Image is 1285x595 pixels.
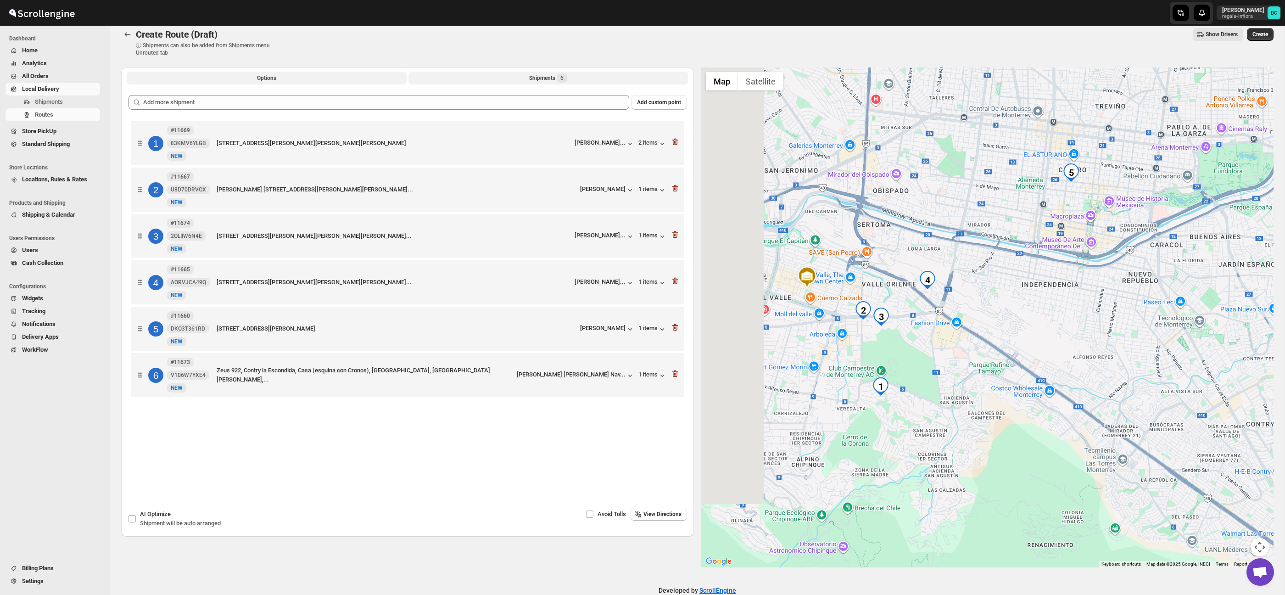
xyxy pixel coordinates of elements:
[171,371,206,379] span: V106W7YXE4
[257,74,276,82] span: Options
[872,377,890,396] div: 1
[148,182,163,197] div: 2
[631,95,687,110] button: Add custom point
[517,371,635,380] button: [PERSON_NAME] [PERSON_NAME] Nav...
[171,279,206,286] span: AORVJCA49Q
[575,278,626,285] div: [PERSON_NAME]...
[575,232,635,241] button: [PERSON_NAME]...
[631,508,687,521] button: View Directions
[217,278,571,287] div: [STREET_ADDRESS][PERSON_NAME][PERSON_NAME][PERSON_NAME]...
[638,278,667,287] button: 1 items
[9,235,104,242] span: Users Permissions
[171,359,190,365] b: #11673
[131,307,684,351] div: 5#11660DKQ3T361RDNewNEW[STREET_ADDRESS][PERSON_NAME][PERSON_NAME]1 items
[171,186,206,193] span: U8D70DRVGX
[6,331,100,343] button: Delivery Apps
[217,139,571,148] div: [STREET_ADDRESS][PERSON_NAME][PERSON_NAME][PERSON_NAME]
[131,214,684,258] div: 3#116742QLIIW6N4ENewNEW[STREET_ADDRESS][PERSON_NAME][PERSON_NAME][PERSON_NAME]...[PERSON_NAME]......
[22,73,49,79] span: All Orders
[136,42,280,56] p: ⓘ Shipments can also be added from Shipments menu Unrouted tab
[9,164,104,171] span: Store Locations
[1268,6,1280,19] span: DAVID CORONADO
[1252,31,1268,38] span: Create
[22,140,70,147] span: Standard Shipping
[9,35,104,42] span: Dashboard
[1206,31,1238,38] span: Show Drivers
[6,318,100,331] button: Notifications
[638,185,667,195] button: 1 items
[580,325,635,334] div: [PERSON_NAME]
[22,47,38,54] span: Home
[6,208,100,221] button: Shipping & Calendar
[598,511,626,517] span: Avoid Tolls
[9,283,104,290] span: Configurations
[638,139,667,148] button: 2 items
[136,29,218,40] span: Create Route (Draft)
[171,127,190,134] b: #11669
[6,562,100,575] button: Billing Plans
[580,185,635,195] button: [PERSON_NAME]
[1222,14,1264,19] p: regala-inflora
[6,57,100,70] button: Analytics
[35,98,63,105] span: Shipments
[131,121,684,165] div: 1#1166983KMV6YLGBNewNEW[STREET_ADDRESS][PERSON_NAME][PERSON_NAME][PERSON_NAME][PERSON_NAME]...2 i...
[918,271,937,289] div: 4
[6,70,100,83] button: All Orders
[1062,163,1080,182] div: 5
[143,95,629,110] input: Add more shipment
[6,292,100,305] button: Widgets
[171,338,183,345] span: NEW
[1146,561,1210,567] span: Map data ©2025 Google, INEGI
[517,371,626,378] div: [PERSON_NAME] [PERSON_NAME] Nav...
[6,244,100,257] button: Users
[408,72,688,84] button: Selected Shipments
[643,511,682,518] span: View Directions
[22,346,48,353] span: WorkFlow
[872,308,890,326] div: 3
[171,232,202,240] span: 2QLIIW6N4E
[6,95,100,108] button: Shipments
[1216,561,1229,567] a: Terms
[1251,538,1269,556] button: Map camera controls
[22,211,75,218] span: Shipping & Calendar
[6,343,100,356] button: WorkFlow
[121,88,694,468] div: Selected Shipments
[171,199,183,206] span: NEW
[22,333,59,340] span: Delivery Apps
[6,257,100,269] button: Cash Collection
[575,139,626,146] div: [PERSON_NAME]...
[148,275,163,290] div: 4
[148,136,163,151] div: 1
[6,575,100,588] button: Settings
[22,128,56,135] span: Store PickUp
[22,320,56,327] span: Notifications
[148,368,163,383] div: 6
[638,371,667,380] button: 1 items
[704,556,734,567] a: Open this area in Google Maps (opens a new window)
[22,247,38,253] span: Users
[22,176,87,183] span: Locations, Rules & Rates
[171,174,190,180] b: #11667
[1247,28,1274,41] button: Create
[854,301,872,320] div: 2
[171,246,183,252] span: NEW
[217,231,571,241] div: [STREET_ADDRESS][PERSON_NAME][PERSON_NAME][PERSON_NAME]...
[1222,6,1264,14] p: [PERSON_NAME]
[637,99,681,106] span: Add custom point
[7,1,76,24] img: ScrollEngine
[127,72,407,84] button: All Route Options
[9,199,104,207] span: Products and Shipping
[1234,561,1271,567] a: Report a map error
[171,266,190,273] b: #11665
[217,366,513,384] div: Zeus 922, Contry la Escondida, Casa (esquina con Cronos), [GEOGRAPHIC_DATA], [GEOGRAPHIC_DATA][PE...
[638,325,667,334] div: 1 items
[699,587,736,594] a: ScrollEngine
[148,229,163,244] div: 3
[131,260,684,304] div: 4#11665AORVJCA49QNewNEW[STREET_ADDRESS][PERSON_NAME][PERSON_NAME][PERSON_NAME]...[PERSON_NAME]......
[171,325,205,332] span: DKQ3T361RD
[6,44,100,57] button: Home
